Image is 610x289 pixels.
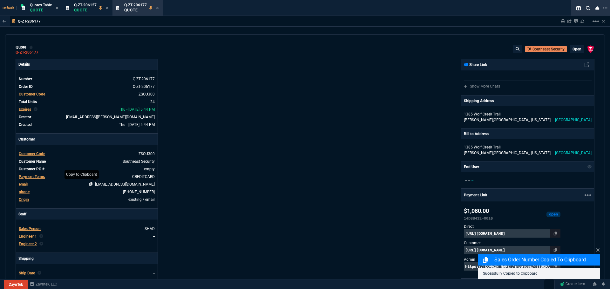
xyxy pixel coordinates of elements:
[19,234,37,239] span: Engineer 1
[18,19,41,24] p: Q-ZT-206177
[464,207,493,215] p: $1,080.00
[18,114,155,120] tr: undefined
[603,5,607,11] nx-icon: Open New Tab
[16,59,158,70] p: Details
[18,158,155,165] tr: undefined
[18,166,155,172] tr: undefined
[18,106,155,113] tr: undefined
[584,191,592,199] mat-icon: Example home icon
[150,100,155,104] span: 24
[66,115,155,119] span: seti.shadab@fornida.com
[19,159,46,164] span: Customer Name
[464,224,560,229] p: Direct
[546,212,560,217] div: open
[19,77,32,81] span: Number
[464,151,530,155] span: [PERSON_NAME][GEOGRAPHIC_DATA],
[144,167,155,171] a: empty
[18,151,155,157] tr: undefined
[19,271,35,275] span: Ship Date
[19,279,29,283] span: Agent
[19,84,33,89] span: Order ID
[119,122,155,127] span: 2025-09-11T17:44:39.686Z
[19,115,31,119] span: Creator
[3,19,6,23] nx-icon: Back to Table
[153,271,155,275] span: --
[19,174,45,179] span: Payment Terms
[464,257,560,262] p: Admin
[29,45,33,50] div: Add to Watchlist
[464,111,592,117] p: 1385 Wolf Creek Trail
[525,46,567,52] a: Open Customer in hubSpot
[124,8,147,13] p: Quote
[464,164,479,170] p: End User
[464,246,560,254] p: [URL][DOMAIN_NAME]
[18,174,155,180] tr: undefined
[531,151,551,155] span: [US_STATE]
[555,118,592,122] span: [GEOGRAPHIC_DATA]
[74,8,97,13] p: Quote
[464,84,500,89] a: Show More Chats
[19,107,31,112] span: Expires
[574,4,583,12] nx-icon: Split Panels
[552,118,554,122] span: --
[18,241,155,247] tr: undefined
[16,134,158,145] p: Customer
[19,227,41,231] span: Sales Person
[132,174,155,179] a: CREDITCARD
[18,181,155,187] tr: jlentine@southeastsecurity.com
[555,151,592,155] span: [GEOGRAPHIC_DATA]
[18,226,155,232] tr: undefined
[19,167,44,171] span: Customer PO #
[19,100,37,104] span: Total Units
[464,240,560,246] p: Customer
[18,99,155,105] tr: undefined
[133,84,155,89] a: See Marketplace Order
[39,233,43,239] nx-icon: Clear selected rep
[18,91,155,97] tr: undefined
[464,215,493,221] p: 14D8B432-0016
[19,122,32,127] span: Created
[19,182,28,187] span: email
[153,234,155,239] a: --
[153,242,155,246] a: --
[592,17,600,25] mat-icon: Example home icon
[18,278,155,284] tr: undefined
[16,52,38,53] a: Q-ZT-206177
[19,190,30,194] span: phone
[124,3,147,7] span: Q-ZT-206177
[464,192,487,198] p: Payment Link
[145,227,155,231] a: SHAD
[593,4,602,12] nx-icon: Close Workbench
[471,178,473,182] span: --
[19,197,29,202] a: Origin
[464,62,487,68] p: Share Link
[557,279,588,289] a: Create Item
[95,182,155,187] a: [EMAIL_ADDRESS][DOMAIN_NAME]
[464,98,494,104] p: Shipping Address
[56,6,58,11] nx-icon: Close Tab
[139,152,155,156] span: ZSOU300
[468,178,470,182] span: --
[464,144,592,150] p: 1385 Wolf Creek Trail
[3,6,17,10] span: Default
[28,281,59,287] a: msbcCompanyName
[494,256,599,264] p: Sales Order Number Copied to Clipboard
[18,122,155,128] tr: undefined
[119,107,155,112] span: 2025-09-25T17:44:39.686Z
[16,45,33,50] div: quote
[464,118,530,122] span: [PERSON_NAME][GEOGRAPHIC_DATA],
[18,270,155,276] tr: undefined
[532,46,565,52] p: Southeast Security
[74,3,97,7] span: Q-ZT-206127
[602,19,605,24] a: Hide Workbench
[552,151,554,155] span: --
[30,8,52,13] p: Quote
[123,159,155,164] a: Southeast Security
[143,279,155,283] a: FEDEX
[19,152,45,156] span: Customer Code
[573,47,581,52] p: open
[16,209,158,220] p: Staff
[156,6,159,11] nx-icon: Close Tab
[18,196,155,203] tr: undefined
